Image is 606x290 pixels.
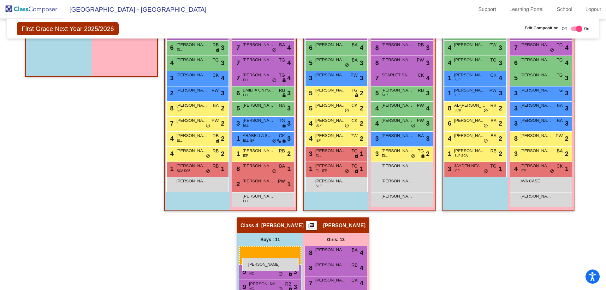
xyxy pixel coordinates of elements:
span: TG [557,87,563,94]
span: 4 [221,73,224,83]
span: do_not_disturb_alt [272,78,276,83]
span: CK [279,133,285,139]
span: 4 [360,263,363,273]
span: 3 [360,58,363,68]
span: BA [557,102,563,109]
span: TG [557,42,563,48]
span: [PERSON_NAME] [315,117,347,124]
span: BA [279,163,285,169]
div: Boys : 11 [237,233,303,246]
span: [PERSON_NAME] [520,117,552,124]
span: BA [490,117,496,124]
span: 7 [235,44,240,51]
span: do_not_disturb_alt [484,169,488,174]
span: AL-[PERSON_NAME] [454,102,486,109]
span: TG [490,57,496,63]
span: TG [418,148,424,154]
span: 3 [565,73,568,83]
span: [PERSON_NAME] [454,87,486,93]
span: [PERSON_NAME] [176,57,208,63]
span: ELL [243,123,249,128]
span: lock [354,169,359,174]
span: lock [282,139,286,144]
span: RB [213,133,219,139]
span: 2 [221,119,224,128]
span: [PERSON_NAME] [382,163,413,169]
span: CK [352,102,358,109]
span: [PERSON_NAME] [454,133,486,139]
span: 7 [169,120,174,127]
span: ELL [177,138,182,143]
span: 2 [360,104,363,113]
span: 3 [287,88,291,98]
span: 3 [446,165,451,172]
span: 7 [374,74,379,81]
span: 6 [446,120,451,127]
span: BA [279,102,285,109]
span: [PERSON_NAME] [382,133,413,139]
span: IEP [316,138,321,143]
span: lock [282,123,286,128]
span: 4 [565,58,568,68]
span: [PERSON_NAME] [520,133,552,139]
span: BA [352,42,358,48]
span: [PERSON_NAME] [520,102,552,109]
span: lock [354,93,359,98]
span: 2 [221,149,224,158]
span: 4 [565,43,568,52]
span: [PERSON_NAME] [315,102,347,109]
span: [PERSON_NAME] [520,57,552,63]
span: 1 [235,135,240,142]
span: do_not_disturb_alt [272,48,276,53]
span: [PERSON_NAME] [243,42,274,48]
span: BA [490,133,496,139]
span: [PERSON_NAME] [382,42,413,48]
span: [PERSON_NAME] [520,163,552,169]
span: [PERSON_NAME] [PERSON_NAME] [454,117,486,124]
span: ELL IEP [316,169,327,173]
span: [PERSON_NAME] [PERSON_NAME] [243,193,274,199]
span: 2 [360,134,363,143]
span: do_not_disturb_alt [206,154,210,159]
span: 3 [169,74,174,81]
span: 2 [499,104,502,113]
span: 5 [307,105,312,112]
span: 4 [446,135,451,142]
span: EMILIIA ONYSHCHUK [243,87,274,93]
span: SLP [454,78,460,82]
span: do_not_disturb_alt [550,48,554,53]
span: 3 [287,119,291,128]
span: CK [490,72,496,79]
span: [PERSON_NAME] [382,148,413,154]
span: [PERSON_NAME] [176,72,208,78]
span: PW [417,117,424,124]
span: PW [211,87,219,94]
span: 8 [513,135,518,142]
span: Edit Composition [525,25,559,31]
span: BA [557,117,563,124]
span: 1 [307,165,312,172]
span: 2 [426,149,430,158]
a: Logout [580,4,606,15]
span: lock [354,154,359,159]
span: JAYDEN NEARING [454,163,486,169]
span: CK [418,72,424,79]
span: 7 [235,74,240,81]
span: [PERSON_NAME] [315,42,347,48]
span: RB [418,87,424,94]
span: 3 [513,105,518,112]
span: 3 [513,150,518,157]
span: 4 [307,135,312,142]
span: TG [279,72,285,79]
span: PW [555,133,563,139]
span: RB [279,87,285,94]
span: do_not_disturb_alt [411,154,415,159]
span: lock [282,93,286,98]
span: SLP [382,93,388,98]
span: [PERSON_NAME] [243,178,274,184]
span: [PERSON_NAME] [382,117,413,124]
span: 3 [499,58,502,68]
span: 3 [287,104,291,113]
span: 2 [565,134,568,143]
mat-icon: picture_as_pdf [307,222,315,231]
